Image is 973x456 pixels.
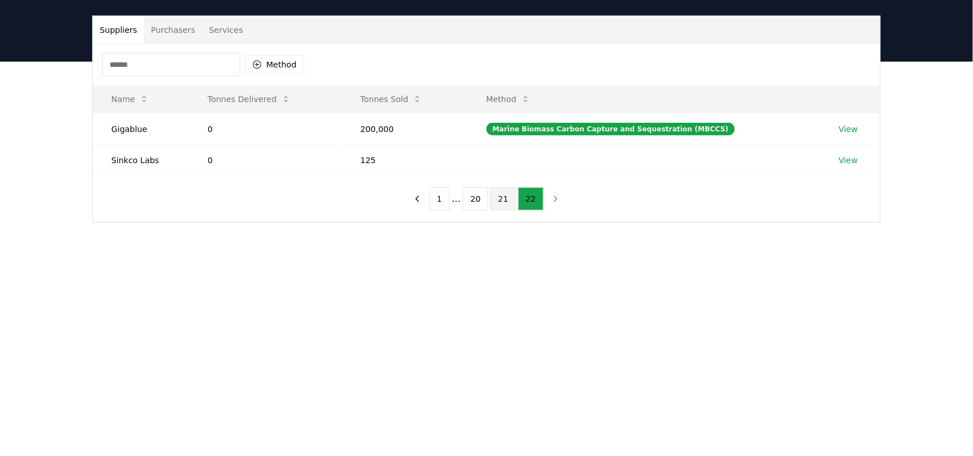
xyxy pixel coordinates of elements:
[477,88,540,111] button: Method
[518,187,544,210] button: 22
[491,187,516,210] button: 21
[102,88,158,111] button: Name
[839,154,858,166] a: View
[245,55,304,74] button: Method
[342,145,467,175] td: 125
[408,187,427,210] button: previous page
[93,16,144,44] button: Suppliers
[486,123,736,135] div: Marine Biomass Carbon Capture and Sequestration (MBCCS)
[144,16,202,44] button: Purchasers
[429,187,450,210] button: 1
[198,88,300,111] button: Tonnes Delivered
[342,113,467,145] td: 200,000
[202,16,250,44] button: Services
[839,123,858,135] a: View
[351,88,431,111] button: Tonnes Sold
[189,113,342,145] td: 0
[93,113,189,145] td: Gigablue
[452,192,461,206] li: ...
[189,145,342,175] td: 0
[93,145,189,175] td: Sinkco Labs
[463,187,488,210] button: 20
